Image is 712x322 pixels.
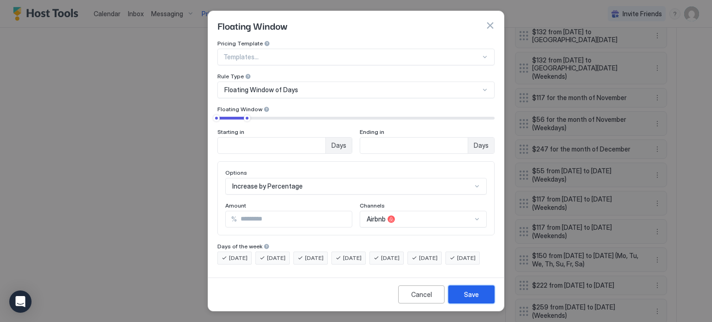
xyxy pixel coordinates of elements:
[217,243,262,250] span: Days of the week
[411,290,432,299] div: Cancel
[267,254,286,262] span: [DATE]
[9,290,32,313] div: Open Intercom Messenger
[448,285,495,303] button: Save
[224,86,298,94] span: Floating Window of Days
[217,40,263,47] span: Pricing Template
[225,169,247,176] span: Options
[218,138,325,153] input: Input Field
[217,19,287,32] span: Floating Window
[331,141,346,150] span: Days
[360,202,385,209] span: Channels
[360,138,468,153] input: Input Field
[229,254,248,262] span: [DATE]
[464,290,479,299] div: Save
[474,141,489,150] span: Days
[398,285,445,303] button: Cancel
[217,106,262,113] span: Floating Window
[232,182,303,190] span: Increase by Percentage
[367,215,386,223] span: Airbnb
[457,254,476,262] span: [DATE]
[237,211,352,227] input: Input Field
[360,128,384,135] span: Ending in
[381,254,400,262] span: [DATE]
[225,202,246,209] span: Amount
[343,254,362,262] span: [DATE]
[305,254,324,262] span: [DATE]
[217,128,244,135] span: Starting in
[217,73,244,80] span: Rule Type
[419,254,438,262] span: [DATE]
[231,215,237,223] span: %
